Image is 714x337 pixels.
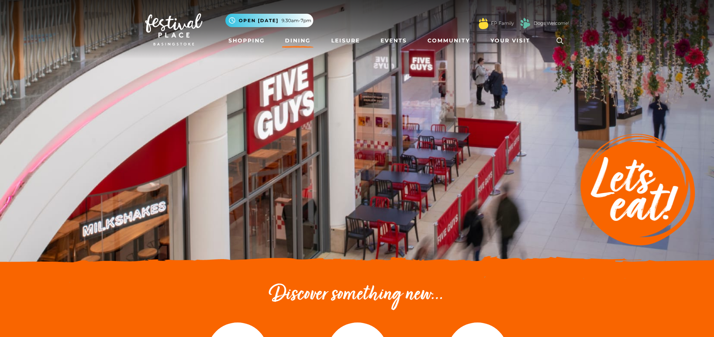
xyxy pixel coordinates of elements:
a: Community [424,34,473,48]
a: Events [377,34,410,48]
h2: Discover something new... [145,283,569,307]
a: Leisure [328,34,363,48]
button: Open [DATE] 9.30am-7pm [225,14,313,27]
a: Shopping [225,34,268,48]
a: FP Family [491,20,514,27]
span: 9.30am-7pm [282,17,311,24]
span: Your Visit [491,37,530,45]
img: Festival Place Logo [145,13,202,45]
a: Dogs Welcome! [534,20,569,27]
a: Dining [282,34,314,48]
span: Open [DATE] [239,17,278,24]
a: Your Visit [487,34,537,48]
